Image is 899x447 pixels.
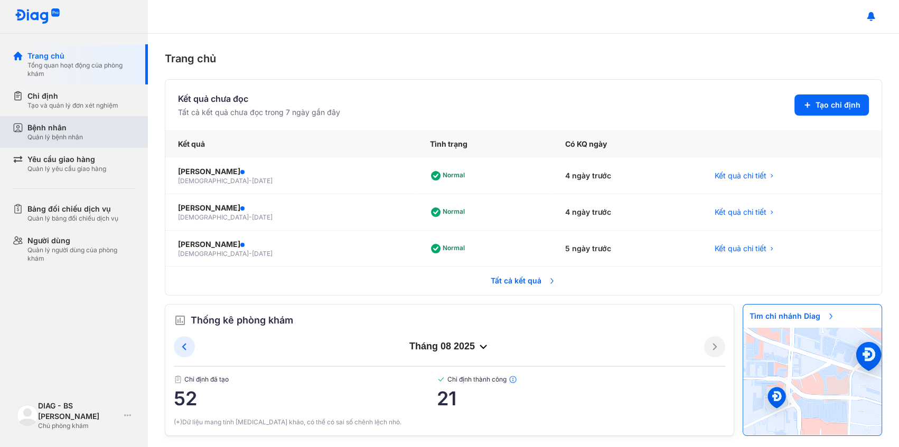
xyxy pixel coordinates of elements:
[27,214,118,223] div: Quản lý bảng đối chiếu dịch vụ
[249,213,252,221] span: -
[27,91,118,101] div: Chỉ định
[429,240,469,257] div: Normal
[429,204,469,221] div: Normal
[178,177,249,185] span: [DEMOGRAPHIC_DATA]
[429,167,469,184] div: Normal
[178,239,404,250] div: [PERSON_NAME]
[437,375,445,384] img: checked-green.01cc79e0.svg
[715,207,766,217] span: Kết quả chi tiết
[27,122,83,133] div: Bệnh nhân
[552,158,702,194] div: 4 ngày trước
[191,313,293,328] span: Thống kê phòng khám
[195,340,704,353] div: tháng 08 2025
[15,8,60,25] img: logo
[715,243,766,254] span: Kết quả chi tiết
[174,375,182,384] img: document.50c4cfd0.svg
[27,246,135,263] div: Quản lý người dùng của phòng khám
[178,92,340,105] div: Kết quả chưa đọc
[437,388,725,409] span: 21
[174,375,437,384] span: Chỉ định đã tạo
[437,375,725,384] span: Chỉ định thành công
[27,154,106,165] div: Yêu cầu giao hàng
[715,170,766,181] span: Kết quả chi tiết
[178,107,340,118] div: Tất cả kết quả chưa đọc trong 7 ngày gần đây
[38,422,120,430] div: Chủ phòng khám
[27,61,135,78] div: Tổng quan hoạt động của phòng khám
[174,388,437,409] span: 52
[27,204,118,214] div: Bảng đối chiếu dịch vụ
[249,250,252,258] span: -
[249,177,252,185] span: -
[178,213,249,221] span: [DEMOGRAPHIC_DATA]
[794,94,869,116] button: Tạo chỉ định
[165,51,882,66] div: Trang chủ
[509,375,517,384] img: info.7e716105.svg
[417,130,552,158] div: Tình trạng
[178,203,404,213] div: [PERSON_NAME]
[178,250,249,258] span: [DEMOGRAPHIC_DATA]
[27,165,106,173] div: Quản lý yêu cầu giao hàng
[743,305,841,328] span: Tìm chi nhánh Diag
[38,401,120,422] div: DIAG - BS [PERSON_NAME]
[27,101,118,110] div: Tạo và quản lý đơn xét nghiệm
[27,235,135,246] div: Người dùng
[174,417,725,427] div: (*)Dữ liệu mang tính [MEDICAL_DATA] khảo, có thể có sai số chênh lệch nhỏ.
[27,133,83,141] div: Quản lý bệnh nhân
[252,177,273,185] span: [DATE]
[552,130,702,158] div: Có KQ ngày
[178,166,404,177] div: [PERSON_NAME]
[816,100,860,110] span: Tạo chỉ định
[17,405,38,426] img: logo
[484,269,563,292] span: Tất cả kết quả
[252,213,273,221] span: [DATE]
[252,250,273,258] span: [DATE]
[552,194,702,231] div: 4 ngày trước
[174,314,186,327] img: order.5a6da16c.svg
[552,231,702,267] div: 5 ngày trước
[165,130,417,158] div: Kết quả
[27,51,135,61] div: Trang chủ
